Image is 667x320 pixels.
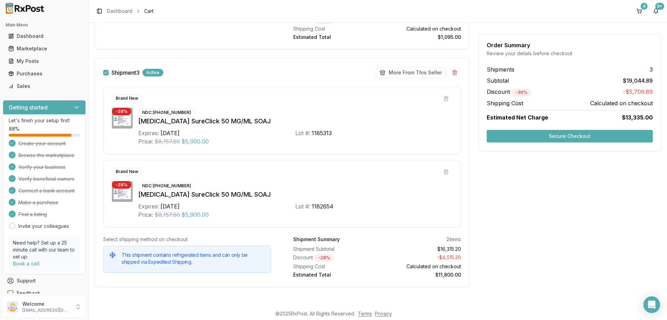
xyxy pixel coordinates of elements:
[293,271,374,278] div: Estimated Total
[18,199,58,206] span: Make a purchase
[107,8,132,15] a: Dashboard
[13,239,76,260] p: Need help? Set up a 25 minute call with our team to set up.
[6,67,83,80] a: Purchases
[512,89,531,96] div: - 30 %
[380,271,461,278] div: $11,800.00
[295,202,310,211] div: Lot #:
[18,175,74,182] span: Verify beneficial owners
[18,164,65,171] span: Verify your business
[376,67,446,78] button: More From This Seller
[9,103,48,112] h3: Getting started
[6,30,83,42] a: Dashboard
[380,263,461,270] div: Calculated on checkout
[487,114,548,121] span: Estimated Net Charge
[8,33,80,40] div: Dashboard
[8,83,80,90] div: Sales
[380,246,461,253] div: $16,315.20
[138,137,153,146] div: Price:
[8,70,80,77] div: Purchases
[590,99,653,107] span: Calculated on checkout
[6,42,83,55] a: Marketplace
[6,22,83,28] h2: Main Menu
[655,3,664,10] div: 9+
[3,81,86,92] button: Sales
[3,3,47,14] img: RxPost Logo
[293,25,374,32] div: Shipping Cost
[8,45,80,52] div: Marketplace
[312,202,333,211] div: 1182654
[112,108,133,129] img: Enbrel SureClick 50 MG/ML SOAJ
[155,137,180,146] span: $8,157.60
[142,69,163,76] div: Active
[293,236,340,243] div: Shipment Summary
[487,130,653,142] button: Secure Checkout
[295,129,310,137] div: Lot #:
[138,211,153,219] div: Price:
[9,125,19,132] span: 88 %
[13,261,40,266] a: Book a call
[380,25,461,32] div: Calculated on checkout
[314,254,334,262] div: - 28 %
[8,58,80,65] div: My Posts
[18,211,47,218] span: Post a listing
[17,290,40,297] span: Feedback
[650,6,661,17] button: 9+
[181,137,209,146] span: $5,900.00
[358,311,372,317] a: Terms
[487,76,509,85] span: Subtotal
[487,99,523,107] span: Shipping Cost
[138,182,195,190] div: NDC: [PHONE_NUMBER]
[107,8,154,15] nav: breadcrumb
[18,223,69,230] a: Invite your colleagues
[112,181,133,202] img: Enbrel SureClick 50 MG/ML SOAJ
[112,108,131,115] div: - 28 %
[3,56,86,67] button: My Posts
[650,65,653,74] span: 3
[138,116,452,126] div: [MEDICAL_DATA] SureClick 50 MG/ML SOAJ
[155,211,180,219] span: $8,157.60
[293,34,374,41] div: Estimated Total
[7,301,18,312] img: User avatar
[623,88,653,96] span: -$5,709.89
[9,117,80,124] p: Let's finish your setup first!
[160,129,180,137] div: [DATE]
[112,95,142,102] div: Brand New
[181,211,209,219] span: $5,900.00
[6,55,83,67] a: My Posts
[446,236,461,243] div: 2 items
[18,140,66,147] span: Create your account
[112,181,131,189] div: - 28 %
[3,43,86,54] button: Marketplace
[18,152,74,159] span: Browse the marketplace
[643,296,660,313] div: Open Intercom Messenger
[293,246,374,253] div: Shipment Subtotal
[3,287,86,300] button: Feedback
[487,88,531,95] span: Discount
[138,129,159,137] div: Expires:
[293,254,374,262] div: Discount
[138,190,452,199] div: [MEDICAL_DATA] SureClick 50 MG/ML SOAJ
[634,6,645,17] button: 4
[623,76,653,85] span: $19,044.89
[22,307,71,313] p: [EMAIL_ADDRESS][DOMAIN_NAME]
[3,31,86,42] button: Dashboard
[6,80,83,92] a: Sales
[375,311,392,317] a: Privacy
[22,301,71,307] p: Welcome
[380,34,461,41] div: $1,095.00
[293,263,374,270] div: Shipping Cost
[103,236,271,243] div: Select shipping method on checkout
[487,42,653,48] div: Order Summary
[138,202,159,211] div: Expires:
[3,68,86,79] button: Purchases
[641,3,648,10] div: 4
[122,252,265,265] h5: This shipment contains refrigerated items and can only be shipped via Expedited Shipping.
[18,187,75,194] span: Connect a bank account
[3,274,86,287] button: Support
[380,254,461,262] div: - $4,515.20
[622,113,653,122] span: $13,335.00
[112,168,142,175] div: Brand New
[138,109,195,116] div: NDC: [PHONE_NUMBER]
[487,50,653,57] div: Review your details before checkout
